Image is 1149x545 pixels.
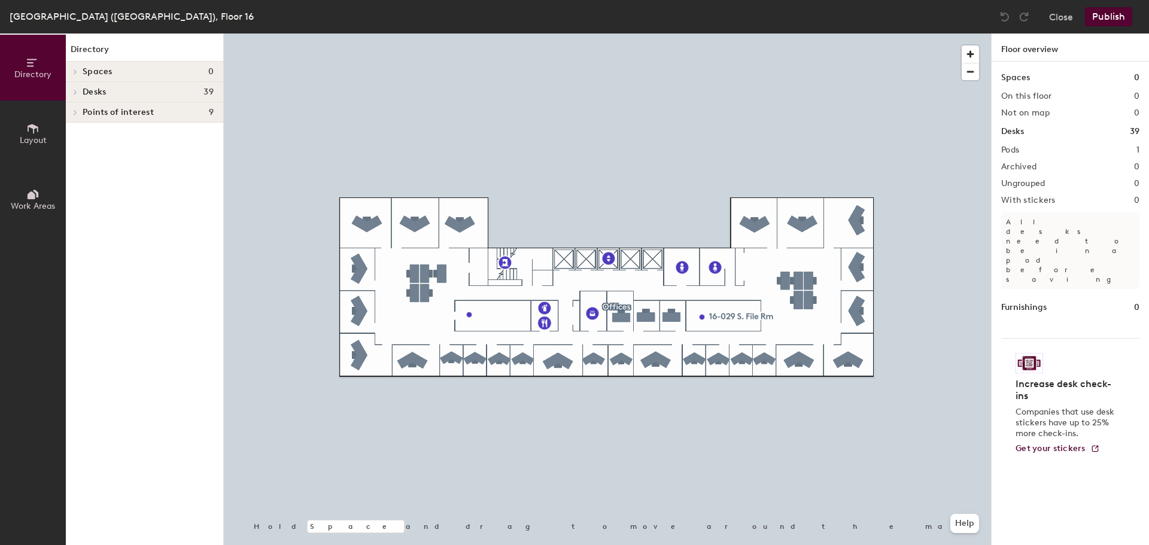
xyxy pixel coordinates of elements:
[1049,7,1073,26] button: Close
[1016,407,1118,439] p: Companies that use desk stickers have up to 25% more check-ins.
[1001,162,1036,172] h2: Archived
[83,87,106,97] span: Desks
[1136,145,1139,155] h2: 1
[203,87,214,97] span: 39
[1001,145,1019,155] h2: Pods
[1016,353,1043,373] img: Sticker logo
[999,11,1011,23] img: Undo
[83,108,154,117] span: Points of interest
[1001,212,1139,289] p: All desks need to be in a pod before saving
[1001,179,1045,188] h2: Ungrouped
[1001,196,1056,205] h2: With stickers
[1134,71,1139,84] h1: 0
[11,201,55,211] span: Work Areas
[1134,196,1139,205] h2: 0
[20,135,47,145] span: Layout
[1001,125,1024,138] h1: Desks
[950,514,979,533] button: Help
[1001,108,1050,118] h2: Not on map
[1130,125,1139,138] h1: 39
[66,43,223,62] h1: Directory
[992,34,1149,62] h1: Floor overview
[1134,92,1139,101] h2: 0
[1016,444,1100,454] a: Get your stickers
[1134,108,1139,118] h2: 0
[1134,179,1139,188] h2: 0
[10,9,254,24] div: [GEOGRAPHIC_DATA] ([GEOGRAPHIC_DATA]), Floor 16
[1001,92,1052,101] h2: On this floor
[1134,301,1139,314] h1: 0
[14,69,51,80] span: Directory
[1134,162,1139,172] h2: 0
[1001,71,1030,84] h1: Spaces
[1018,11,1030,23] img: Redo
[1016,443,1086,453] span: Get your stickers
[208,67,214,77] span: 0
[1001,301,1047,314] h1: Furnishings
[209,108,214,117] span: 9
[83,67,113,77] span: Spaces
[1016,378,1118,402] h4: Increase desk check-ins
[1085,7,1132,26] button: Publish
